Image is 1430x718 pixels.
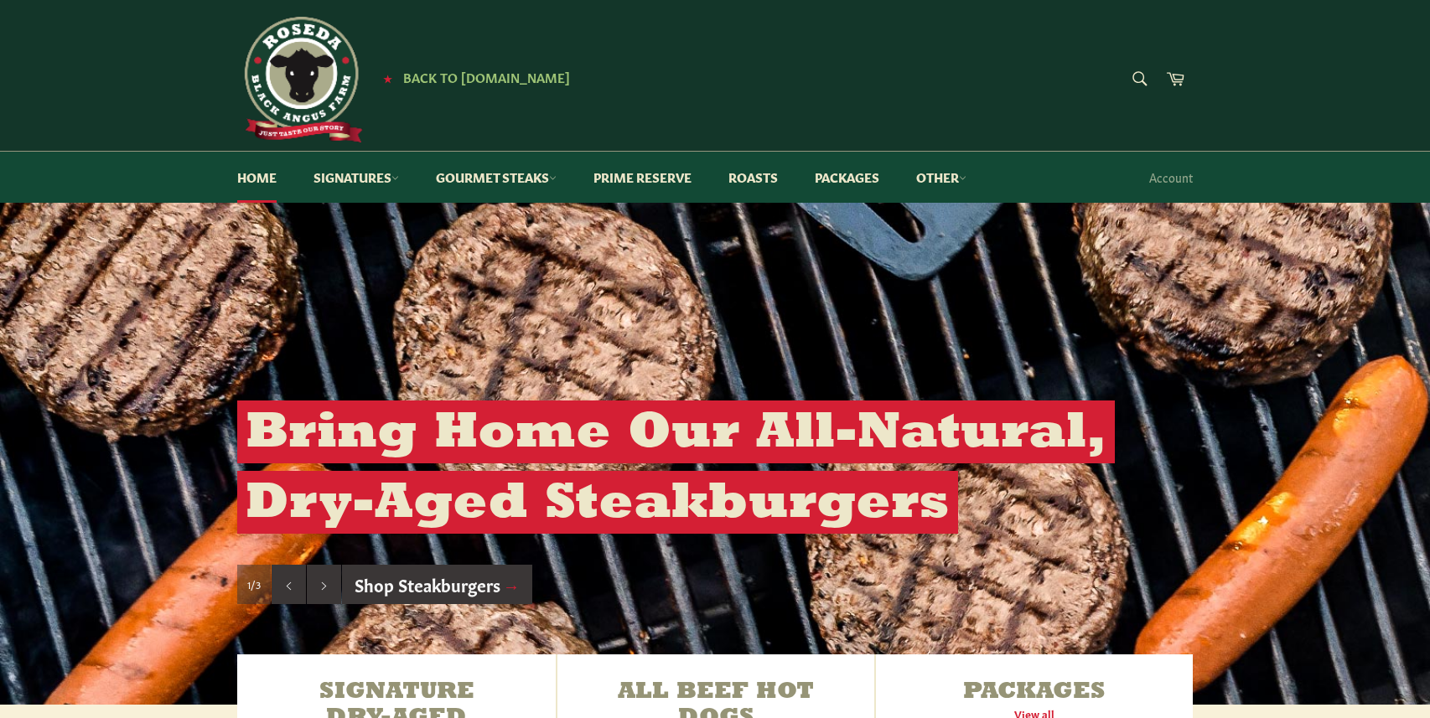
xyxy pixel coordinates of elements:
a: Packages [798,152,896,203]
a: ★ Back to [DOMAIN_NAME] [375,71,570,85]
span: 1/3 [247,577,261,591]
a: Roasts [712,152,795,203]
div: Slide 1, current [237,565,271,605]
button: Previous slide [272,565,306,605]
span: Back to [DOMAIN_NAME] [403,68,570,85]
a: Account [1141,152,1201,202]
span: ★ [383,71,392,85]
a: Gourmet Steaks [419,152,573,203]
a: Prime Reserve [577,152,708,203]
h2: Bring Home Our All-Natural, Dry-Aged Steakburgers [237,400,1115,534]
a: Signatures [297,152,416,203]
button: Next slide [307,565,341,605]
span: → [503,572,520,596]
a: Other [899,152,983,203]
a: Home [220,152,293,203]
a: Shop Steakburgers [342,565,532,605]
img: Roseda Beef [237,17,363,142]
